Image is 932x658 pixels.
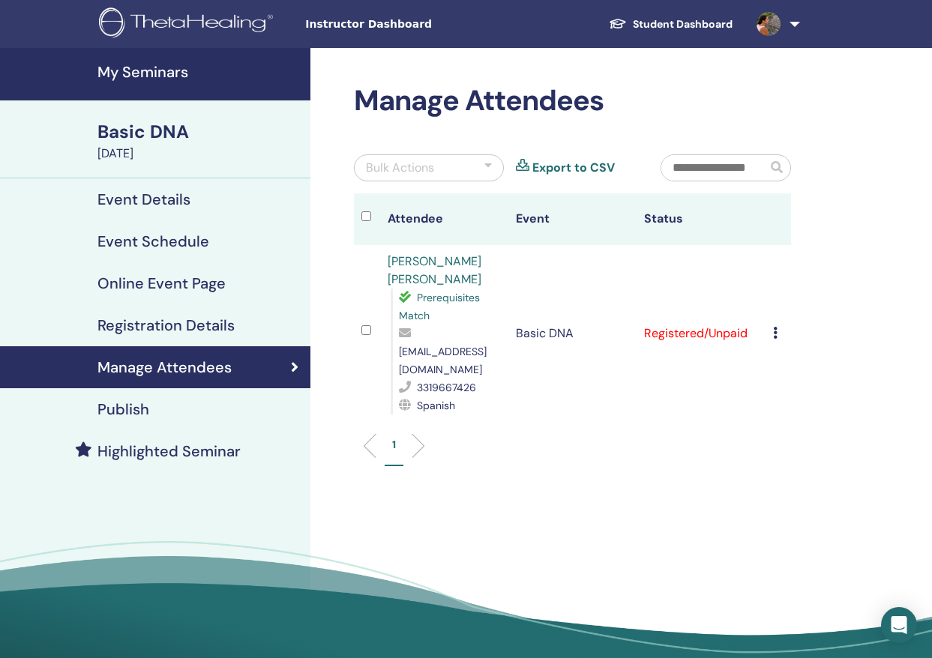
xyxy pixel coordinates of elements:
h4: Online Event Page [97,274,226,292]
a: [PERSON_NAME] [PERSON_NAME] [388,253,481,287]
a: Student Dashboard [597,10,745,38]
h2: Manage Attendees [354,84,791,118]
span: 3319667426 [417,381,476,394]
div: Open Intercom Messenger [881,607,917,643]
th: Event [508,193,637,245]
span: [EMAIL_ADDRESS][DOMAIN_NAME] [399,345,487,376]
div: Bulk Actions [366,159,434,177]
img: logo.png [99,7,278,41]
h4: Highlighted Seminar [97,442,241,460]
p: 1 [392,437,396,453]
h4: My Seminars [97,63,301,81]
th: Attendee [380,193,508,245]
div: Basic DNA [97,119,301,145]
span: Spanish [417,399,455,412]
h4: Manage Attendees [97,358,232,376]
h4: Registration Details [97,316,235,334]
a: Export to CSV [532,159,615,177]
span: Instructor Dashboard [305,16,530,32]
div: [DATE] [97,145,301,163]
a: Basic DNA[DATE] [88,119,310,163]
th: Status [637,193,765,245]
h4: Event Details [97,190,190,208]
h4: Event Schedule [97,232,209,250]
img: graduation-cap-white.svg [609,17,627,30]
h4: Publish [97,400,149,418]
td: Basic DNA [508,245,637,422]
img: default.jpg [757,12,781,36]
span: Prerequisites Match [399,291,480,322]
